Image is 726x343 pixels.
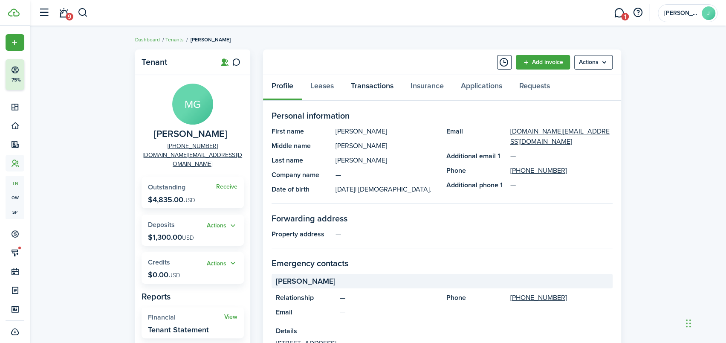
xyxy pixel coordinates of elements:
a: Insurance [402,75,452,101]
p: 75% [11,76,21,84]
a: Receive [216,183,237,190]
panel-main-title: Email [446,126,506,147]
panel-main-title: Date of birth [272,184,331,195]
img: TenantCloud [8,9,20,17]
span: USD [168,271,180,280]
panel-main-section-title: Emergency contacts [272,257,613,270]
span: [PERSON_NAME] [191,36,231,44]
panel-main-title: First name [272,126,331,137]
button: Search [78,6,88,20]
button: Open menu [574,55,613,70]
a: View [224,314,237,320]
button: Timeline [497,55,512,70]
panel-main-description: [PERSON_NAME] [336,155,438,166]
panel-main-description: — [336,170,438,180]
panel-main-subtitle: Reports [142,290,244,303]
panel-main-description: [PERSON_NAME] [336,126,438,137]
panel-main-description: — [336,229,613,239]
p: $1,300.00 [148,233,194,241]
a: Transactions [342,75,402,101]
button: Open menu [6,34,24,51]
button: Open menu [207,221,237,231]
span: Monica Garcia [154,129,227,140]
a: ow [6,190,24,205]
panel-main-title: Middle name [272,141,331,151]
panel-main-title: Additional phone 1 [446,180,506,190]
panel-main-title: Property address [272,229,331,239]
a: [DOMAIN_NAME][EMAIL_ADDRESS][DOMAIN_NAME] [142,151,244,169]
div: Drag [686,311,691,336]
p: $4,835.00 [148,195,195,204]
a: Dashboard [135,36,160,44]
avatar-text: J [702,6,715,20]
a: [PHONE_NUMBER] [510,166,567,176]
span: | [DEMOGRAPHIC_DATA]. [355,184,431,194]
panel-main-title: Email [276,307,336,317]
panel-main-section-title: Personal information [272,109,613,122]
p: $0.00 [148,270,180,279]
a: Applications [452,75,511,101]
button: Actions [207,259,237,268]
panel-main-title: Additional email 1 [446,151,506,161]
button: Open sidebar [36,5,52,21]
panel-main-description: [PERSON_NAME] [336,141,438,151]
span: Jacob [664,10,698,16]
button: Open menu [207,259,237,268]
menu-btn: Actions [574,55,613,70]
span: Credits [148,257,170,267]
panel-main-title: Phone [446,166,506,176]
a: Messaging [611,2,627,24]
span: 1 [621,13,629,20]
panel-main-section-title: Forwarding address [272,212,613,225]
panel-main-title: Relationship [276,293,336,303]
a: [PHONE_NUMBER] [168,142,218,151]
panel-main-description: — [340,293,438,303]
panel-main-title: Phone [446,293,506,303]
panel-main-title: Tenant [142,57,210,67]
panel-main-title: Details [276,326,608,336]
panel-main-title: Last name [272,155,331,166]
a: Add invoice [516,55,570,70]
avatar-text: MG [172,84,213,125]
widget-stats-title: Financial [148,314,224,321]
a: Requests [511,75,558,101]
iframe: Chat Widget [584,251,726,343]
a: Tenants [165,36,184,44]
span: 9 [66,13,73,20]
span: USD [182,233,194,242]
span: Deposits [148,220,175,230]
panel-main-title: Company name [272,170,331,180]
span: [PERSON_NAME] [276,276,336,287]
a: Notifications [55,2,72,24]
a: tn [6,176,24,190]
span: Outstanding [148,182,185,192]
button: 75% [6,59,76,90]
widget-stats-description: Tenant Statement [148,326,209,334]
span: USD [183,196,195,205]
button: Open resource center [631,6,645,20]
a: sp [6,205,24,219]
panel-main-description: [DATE] [336,184,438,195]
button: Actions [207,221,237,231]
a: Leases [302,75,342,101]
a: [DOMAIN_NAME][EMAIL_ADDRESS][DOMAIN_NAME] [510,126,613,147]
a: [PHONE_NUMBER] [510,293,567,303]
